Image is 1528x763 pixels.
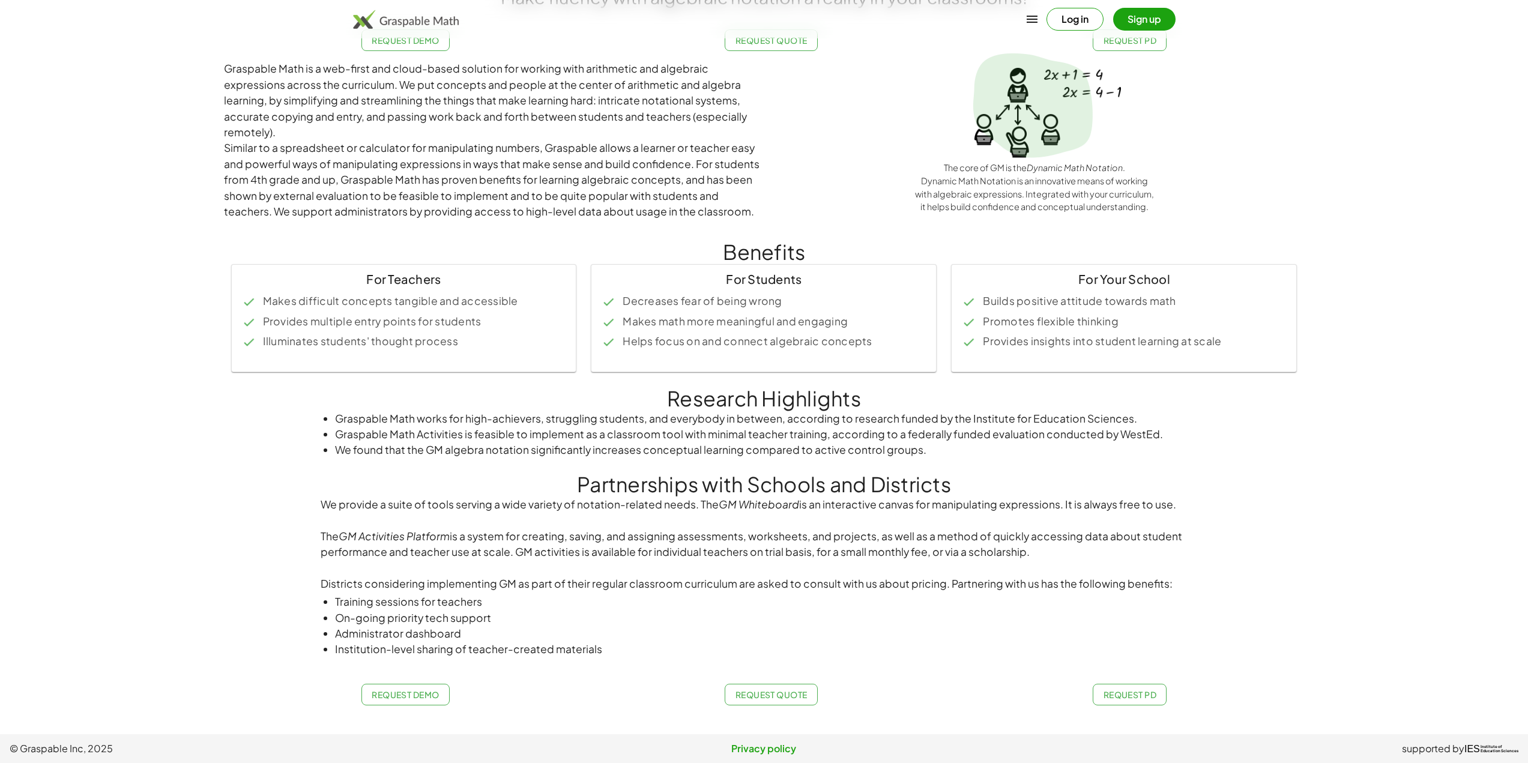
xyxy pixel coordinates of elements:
span: Institute of Education Sciences [1481,745,1518,753]
span: Request Demo [372,689,439,700]
div: Districts considering implementing GM as part of their regular classroom curriculum are asked to ... [321,576,1207,591]
span: supported by [1402,741,1464,756]
span: Request PD [1103,35,1156,46]
li: Provides multiple entry points for students [241,314,567,329]
li: On-going priority tech support [335,610,1207,626]
button: Log in [1046,8,1104,31]
h1: Benefits [231,240,1297,264]
a: Privacy policy [513,741,1016,756]
div: The core of GM is the . Dynamic Math Notation is an innovative means of working with algebraic ex... [914,161,1155,213]
li: Training sessions for teachers [335,594,1207,609]
span: Request Quote [735,689,808,700]
div: Similar to a spreadsheet or calculator for manipulating numbers, Graspable allows a learner or te... [224,140,764,219]
span: IES [1464,743,1480,755]
em: GM Activities Platform [339,529,450,543]
a: Request Demo [361,684,450,705]
li: Promotes flexible thinking [961,314,1287,329]
h1: Research Highlights [231,387,1297,411]
em: Dynamic Math Notation [1027,162,1123,173]
a: Request Quote [725,29,818,51]
li: Decreases fear of being wrong [601,294,926,309]
div: We provide a suite of tools serving a wide variety of notation-related needs. The is an interacti... [321,496,1207,512]
button: Sign up [1113,8,1176,31]
div: For Your School [952,265,1296,294]
span: Request Quote [735,35,808,46]
li: Provides insights into student learning at scale [961,334,1287,349]
a: Request Demo [361,29,450,51]
li: Administrator dashboard [335,626,1207,641]
li: We found that the GM algebra notation significantly increases conceptual learning compared to act... [335,442,1207,457]
li: Graspable Math Activities is feasible to implement as a classroom tool with minimal teacher train... [335,426,1207,442]
em: GM Whiteboard [719,498,799,511]
h1: Partnerships with Schools and Districts [231,472,1297,496]
div: Graspable Math is a web-first and cloud-based solution for working with arithmetic and algebraic ... [224,61,764,140]
span: © Graspable Inc, 2025 [10,741,513,756]
li: Illuminates students' thought process [241,334,567,349]
div: For Teachers [232,265,576,294]
a: IESInstitute ofEducation Sciences [1464,741,1518,756]
div: For Students [591,265,936,294]
span: Request Demo [372,35,439,46]
img: Spotlight [973,53,1093,158]
li: Builds positive attitude towards math [961,294,1287,309]
a: Request PD [1093,684,1167,705]
li: Makes math more meaningful and engaging [601,314,926,329]
li: Institution-level sharing of teacher-created materials [335,641,1207,657]
li: Helps focus on and connect algebraic concepts [601,334,926,349]
a: Request PD [1093,29,1167,51]
a: Request Quote [725,684,818,705]
div: The is a system for creating, saving, and assigning assessments, worksheets, and projects, as wel... [321,528,1207,560]
li: Graspable Math works for high-achievers, struggling students, and everybody in between, according... [335,411,1207,426]
span: Request PD [1103,689,1156,700]
li: Makes difficult concepts tangible and accessible [241,294,567,309]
